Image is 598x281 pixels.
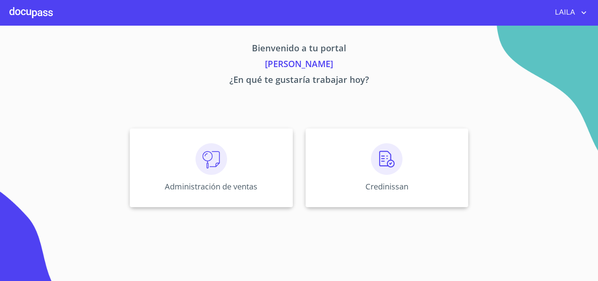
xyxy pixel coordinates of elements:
p: Administración de ventas [165,181,257,192]
p: ¿En qué te gustaría trabajar hoy? [56,73,542,89]
img: verificacion.png [371,143,402,175]
p: Bienvenido a tu portal [56,41,542,57]
img: consulta.png [196,143,227,175]
span: LAILA [549,6,579,19]
p: Credinissan [365,181,408,192]
button: account of current user [549,6,589,19]
p: [PERSON_NAME] [56,57,542,73]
